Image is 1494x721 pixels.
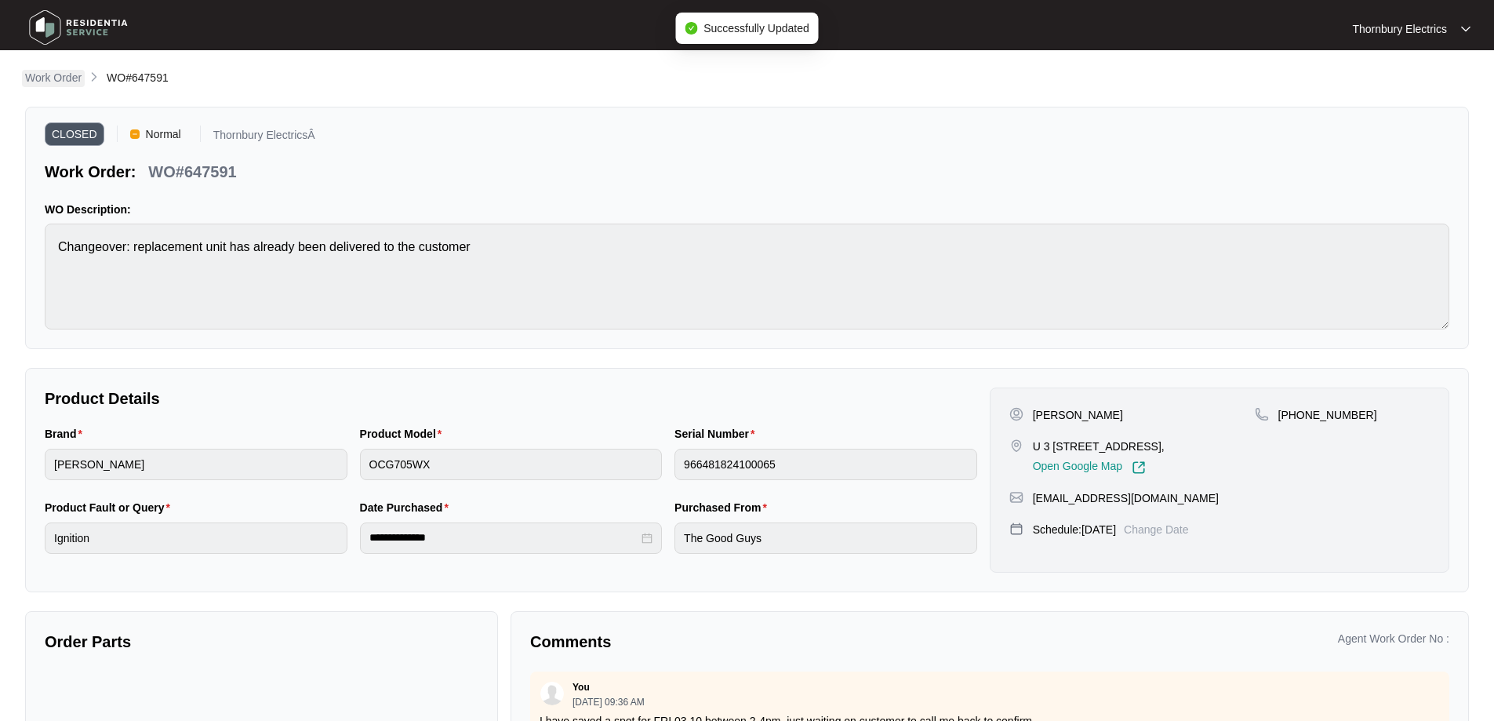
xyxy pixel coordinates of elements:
[369,530,639,546] input: Date Purchased
[685,22,697,35] span: check-circle
[45,161,136,183] p: Work Order:
[45,523,347,554] input: Product Fault or Query
[22,70,85,87] a: Work Order
[1352,21,1447,37] p: Thornbury Electrics
[674,426,761,442] label: Serial Number
[573,697,645,707] p: [DATE] 09:36 AM
[1338,631,1449,646] p: Agent Work Order No :
[360,449,663,480] input: Product Model
[45,388,977,410] p: Product Details
[530,631,979,653] p: Comments
[1009,522,1023,536] img: map-pin
[45,224,1449,330] textarea: Changeover: replacement unit has already been delivered to the customer
[540,682,564,705] img: user.svg
[148,161,236,183] p: WO#647591
[360,500,455,515] label: Date Purchased
[674,523,977,554] input: Purchased From
[1009,490,1023,504] img: map-pin
[1033,490,1219,506] p: [EMAIL_ADDRESS][DOMAIN_NAME]
[130,129,140,139] img: Vercel Logo
[45,122,104,146] span: CLOSED
[1124,522,1189,537] p: Change Date
[1255,407,1269,421] img: map-pin
[1033,522,1116,537] p: Schedule: [DATE]
[1461,25,1470,33] img: dropdown arrow
[88,71,100,83] img: chevron-right
[1132,461,1146,475] img: Link-External
[45,202,1449,217] p: WO Description:
[1278,407,1377,423] p: [PHONE_NUMBER]
[140,122,187,146] span: Normal
[703,22,809,35] span: Successfully Updated
[573,681,590,694] p: You
[25,70,82,86] p: Work Order
[107,71,169,84] span: WO#647591
[24,4,133,51] img: residentia service logo
[1033,407,1123,423] p: [PERSON_NAME]
[45,631,478,653] p: Order Parts
[1009,407,1023,421] img: user-pin
[213,129,315,146] p: Thornbury ElectricsÂ
[45,426,89,442] label: Brand
[1009,439,1023,453] img: map-pin
[674,449,977,480] input: Serial Number
[360,426,449,442] label: Product Model
[45,449,347,480] input: Brand
[1033,461,1146,475] a: Open Google Map
[1033,439,1165,454] p: U 3 [STREET_ADDRESS],
[45,500,176,515] label: Product Fault or Query
[674,500,773,515] label: Purchased From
